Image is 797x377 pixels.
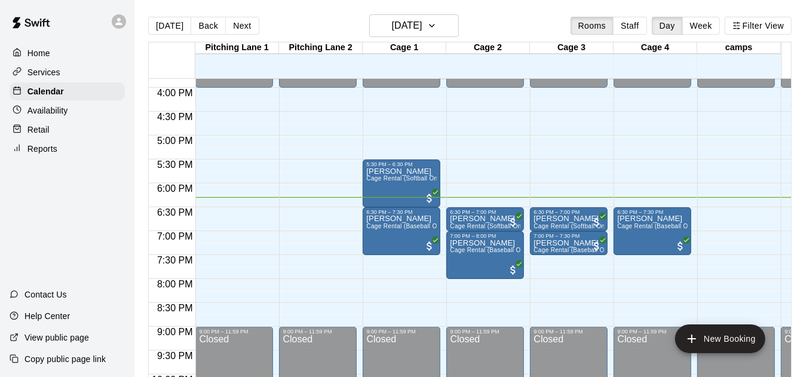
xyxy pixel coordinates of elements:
div: Pitching Lane 1 [195,42,279,54]
div: 6:30 PM – 7:30 PM: Finn Taylor [363,207,440,255]
span: All customers have paid [675,240,686,252]
span: All customers have paid [424,192,436,204]
span: 5:30 PM [154,160,196,170]
div: 6:30 PM – 7:00 PM: Sam Hassall [446,207,524,231]
p: Services [27,66,60,78]
p: Contact Us [24,289,67,301]
div: 6:30 PM – 7:00 PM: Jordan LaBarbera [530,207,608,231]
div: 7:00 PM – 7:30 PM [534,233,604,239]
button: Filter View [725,17,792,35]
span: All customers have paid [591,240,603,252]
span: Cage Rental (Softball Only) [366,175,445,182]
div: 6:30 PM – 7:00 PM [534,209,604,215]
span: All customers have paid [424,240,436,252]
span: 7:30 PM [154,255,196,265]
div: Cage 3 [530,42,614,54]
button: Next [225,17,259,35]
div: Pitching Lane 2 [279,42,363,54]
p: View public page [24,332,89,344]
span: All customers have paid [507,216,519,228]
span: 5:00 PM [154,136,196,146]
span: Cage Rental (Softball Only) [450,223,528,229]
span: Cage Rental (Baseball Only) [450,247,531,253]
div: 9:00 PM – 11:59 PM [534,329,604,335]
span: All customers have paid [591,216,603,228]
p: Retail [27,124,50,136]
button: Week [682,17,720,35]
button: Day [652,17,683,35]
div: 9:00 PM – 11:59 PM [450,329,520,335]
span: 6:00 PM [154,183,196,194]
p: Copy public page link [24,353,106,365]
div: 7:00 PM – 8:00 PM: Cole Ravary [446,231,524,279]
span: Cage Rental (Baseball Only) [534,247,615,253]
span: Cage Rental (Baseball Only) [617,223,698,229]
span: 8:00 PM [154,279,196,289]
div: 5:30 PM – 6:30 PM: Jean-Luc Proulx [363,160,440,207]
p: Availability [27,105,68,117]
span: All customers have paid [507,264,519,276]
div: 5:30 PM – 6:30 PM [366,161,437,167]
span: 8:30 PM [154,303,196,313]
div: 9:00 PM – 11:59 PM [366,329,437,335]
button: [DATE] [148,17,191,35]
div: 7:00 PM – 8:00 PM [450,233,520,239]
span: Cage Rental (Baseball Only) [366,223,447,229]
p: Help Center [24,310,70,322]
span: 6:30 PM [154,207,196,217]
span: 9:30 PM [154,351,196,361]
div: Cage 2 [446,42,530,54]
button: Rooms [571,17,614,35]
span: 4:30 PM [154,112,196,122]
h6: [DATE] [392,17,422,34]
div: Cage 4 [614,42,697,54]
p: Calendar [27,85,64,97]
span: 7:00 PM [154,231,196,241]
div: Cage 1 [363,42,446,54]
span: 9:00 PM [154,327,196,337]
p: Reports [27,143,57,155]
div: 6:30 PM – 7:30 PM [366,209,437,215]
button: add [675,324,765,353]
div: 7:00 PM – 7:30 PM: Paul Friemann [530,231,608,255]
div: camps [697,42,781,54]
div: 6:30 PM – 7:30 PM [617,209,688,215]
span: Cage Rental (Softball Only) [534,223,612,229]
div: 9:00 PM – 11:59 PM [283,329,353,335]
div: 6:30 PM – 7:00 PM [450,209,520,215]
div: 6:30 PM – 7:30 PM: Adam Summers [614,207,691,255]
div: 9:00 PM – 11:59 PM [617,329,688,335]
p: Home [27,47,50,59]
button: Staff [613,17,647,35]
button: Back [191,17,226,35]
span: 4:00 PM [154,88,196,98]
div: 9:00 PM – 11:59 PM [199,329,269,335]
